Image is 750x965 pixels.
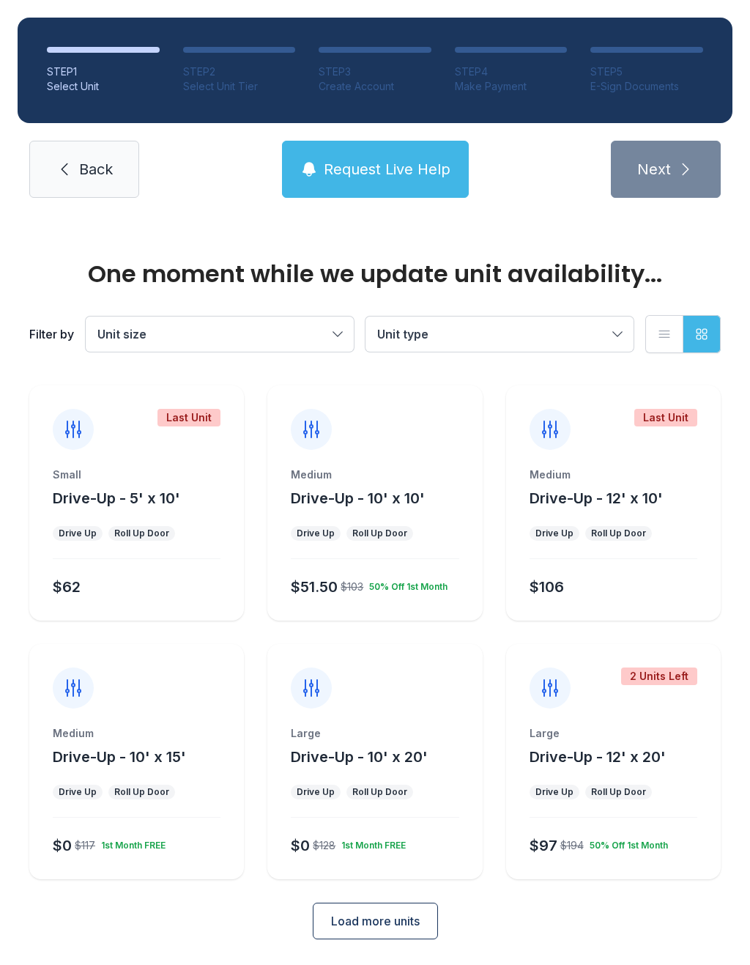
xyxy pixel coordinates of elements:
div: $194 [560,838,584,853]
button: Drive-Up - 5' x 10' [53,488,180,509]
div: Medium [53,726,220,741]
div: $0 [53,835,72,856]
div: Drive Up [59,786,97,798]
div: Filter by [29,325,74,343]
div: $103 [341,580,363,594]
div: Drive Up [59,528,97,539]
div: Large [530,726,697,741]
div: Last Unit [634,409,697,426]
div: $117 [75,838,95,853]
button: Drive-Up - 10' x 15' [53,747,186,767]
button: Drive-Up - 10' x 10' [291,488,425,509]
div: 1st Month FREE [95,834,166,851]
div: Roll Up Door [114,528,169,539]
div: STEP 3 [319,64,431,79]
span: Drive-Up - 10' x 20' [291,748,428,766]
div: STEP 1 [47,64,160,79]
button: Drive-Up - 12' x 10' [530,488,663,509]
div: Drive Up [535,786,573,798]
div: E-Sign Documents [590,79,703,94]
div: Drive Up [535,528,573,539]
div: 2 Units Left [621,668,697,685]
span: Request Live Help [324,159,450,180]
span: Load more units [331,912,420,930]
div: $51.50 [291,577,338,597]
div: Drive Up [297,528,335,539]
div: Drive Up [297,786,335,798]
div: Make Payment [455,79,568,94]
button: Unit size [86,317,354,352]
div: Roll Up Door [352,786,407,798]
div: 50% Off 1st Month [584,834,668,851]
div: 50% Off 1st Month [363,575,448,593]
div: Medium [530,467,697,482]
span: Back [79,159,113,180]
span: Drive-Up - 5' x 10' [53,489,180,507]
div: STEP 2 [183,64,296,79]
span: Drive-Up - 10' x 15' [53,748,186,766]
div: Roll Up Door [352,528,407,539]
span: Next [637,159,671,180]
span: Drive-Up - 12' x 10' [530,489,663,507]
div: $0 [291,835,310,856]
div: STEP 5 [590,64,703,79]
div: 1st Month FREE [335,834,406,851]
span: Drive-Up - 10' x 10' [291,489,425,507]
div: $106 [530,577,564,597]
div: Roll Up Door [114,786,169,798]
div: $62 [53,577,81,597]
button: Drive-Up - 10' x 20' [291,747,428,767]
div: $128 [313,838,335,853]
button: Unit type [365,317,634,352]
span: Drive-Up - 12' x 20' [530,748,666,766]
span: Unit type [377,327,428,341]
button: Drive-Up - 12' x 20' [530,747,666,767]
div: $97 [530,835,557,856]
span: Unit size [97,327,146,341]
div: STEP 4 [455,64,568,79]
div: Select Unit [47,79,160,94]
div: Create Account [319,79,431,94]
div: Medium [291,467,458,482]
div: One moment while we update unit availability... [29,262,721,286]
div: Roll Up Door [591,786,646,798]
div: Roll Up Door [591,528,646,539]
div: Large [291,726,458,741]
div: Last Unit [157,409,220,426]
div: Select Unit Tier [183,79,296,94]
div: Small [53,467,220,482]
